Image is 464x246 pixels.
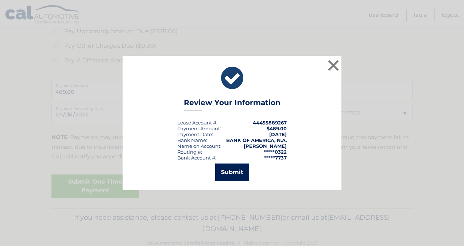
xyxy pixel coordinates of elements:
[269,131,287,137] span: [DATE]
[177,137,207,143] div: Bank Name:
[177,131,212,137] span: Payment Date
[177,149,202,155] div: Routing #:
[253,120,287,126] strong: 44455889267
[226,137,287,143] strong: BANK OF AMERICA, N.A.
[215,164,249,181] button: Submit
[177,155,216,161] div: Bank Account #:
[177,120,217,126] div: Lease Account #:
[177,143,221,149] div: Name on Account:
[326,58,341,73] button: ×
[177,131,213,137] div: :
[267,126,287,131] span: $489.00
[244,143,287,149] strong: [PERSON_NAME]
[184,98,281,111] h3: Review Your Information
[177,126,221,131] div: Payment Amount:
